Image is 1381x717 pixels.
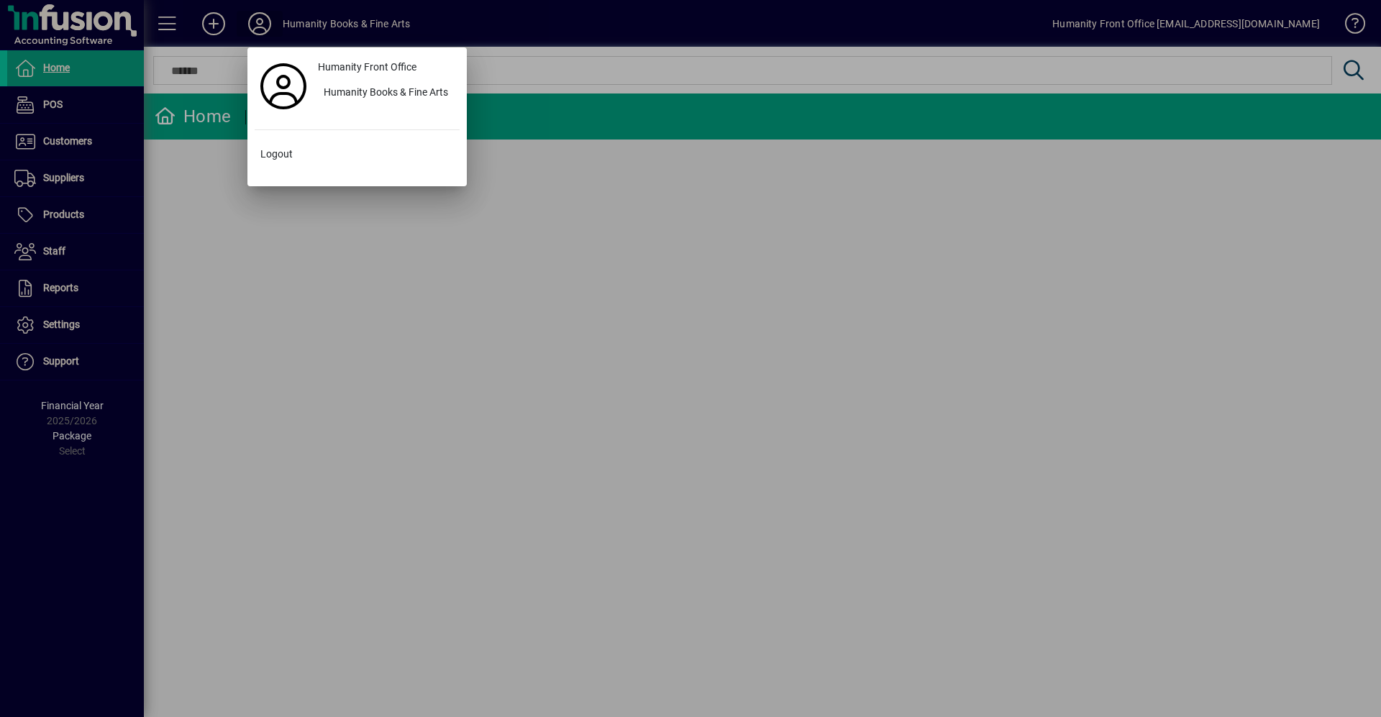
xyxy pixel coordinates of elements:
[255,73,312,99] a: Profile
[260,147,293,162] span: Logout
[318,60,416,75] span: Humanity Front Office
[255,142,460,168] button: Logout
[312,81,460,106] button: Humanity Books & Fine Arts
[312,55,460,81] a: Humanity Front Office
